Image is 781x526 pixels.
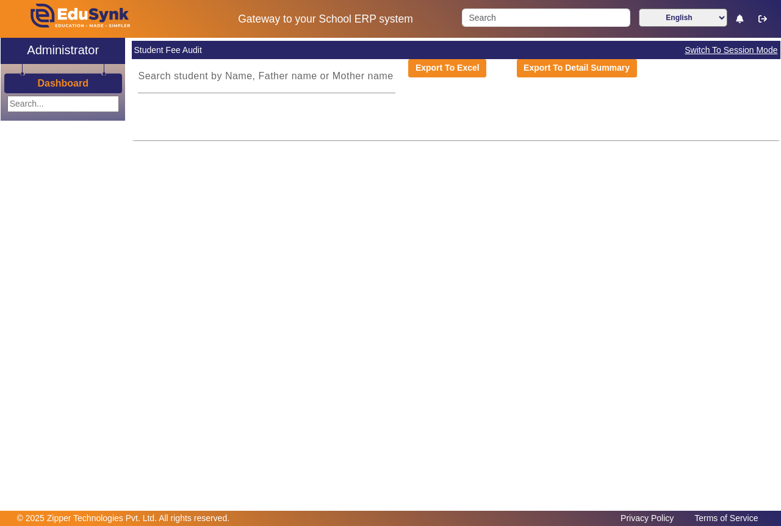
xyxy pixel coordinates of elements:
p: © 2025 Zipper Technologies Pvt. Ltd. All rights reserved. [17,512,230,525]
a: Dashboard [37,77,89,90]
button: Export To Excel [408,59,486,77]
mat-card-header: Student Fee Audit [132,41,780,59]
span: Switch To Session Mode [684,43,778,57]
input: Search... [7,96,119,112]
a: Terms of Service [688,510,764,526]
input: Search [462,9,630,27]
a: Privacy Policy [614,510,680,526]
h5: Gateway to your School ERP system [202,13,449,26]
a: Administrator [1,38,125,64]
h3: Dashboard [37,77,88,89]
h2: Administrator [27,43,99,57]
input: Search student by Name, Father name or Mother name [138,69,395,84]
button: Export To Detail Summary [517,59,637,77]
